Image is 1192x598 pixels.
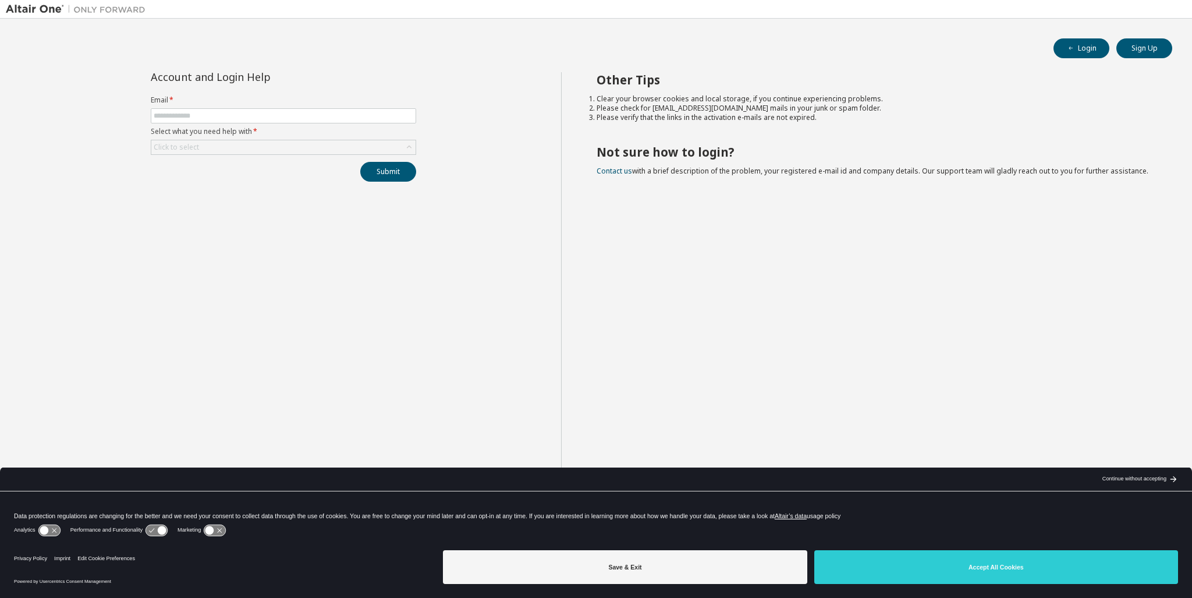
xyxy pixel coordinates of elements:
div: Account and Login Help [151,72,363,82]
h2: Other Tips [597,72,1152,87]
label: Email [151,95,416,105]
button: Submit [360,162,416,182]
a: Contact us [597,166,632,176]
label: Select what you need help with [151,127,416,136]
h2: Not sure how to login? [597,144,1152,160]
li: Clear your browser cookies and local storage, if you continue experiencing problems. [597,94,1152,104]
button: Sign Up [1116,38,1172,58]
li: Please verify that the links in the activation e-mails are not expired. [597,113,1152,122]
button: Login [1053,38,1109,58]
img: Altair One [6,3,151,15]
li: Please check for [EMAIL_ADDRESS][DOMAIN_NAME] mails in your junk or spam folder. [597,104,1152,113]
span: with a brief description of the problem, your registered e-mail id and company details. Our suppo... [597,166,1148,176]
div: Click to select [154,143,199,152]
div: Click to select [151,140,416,154]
